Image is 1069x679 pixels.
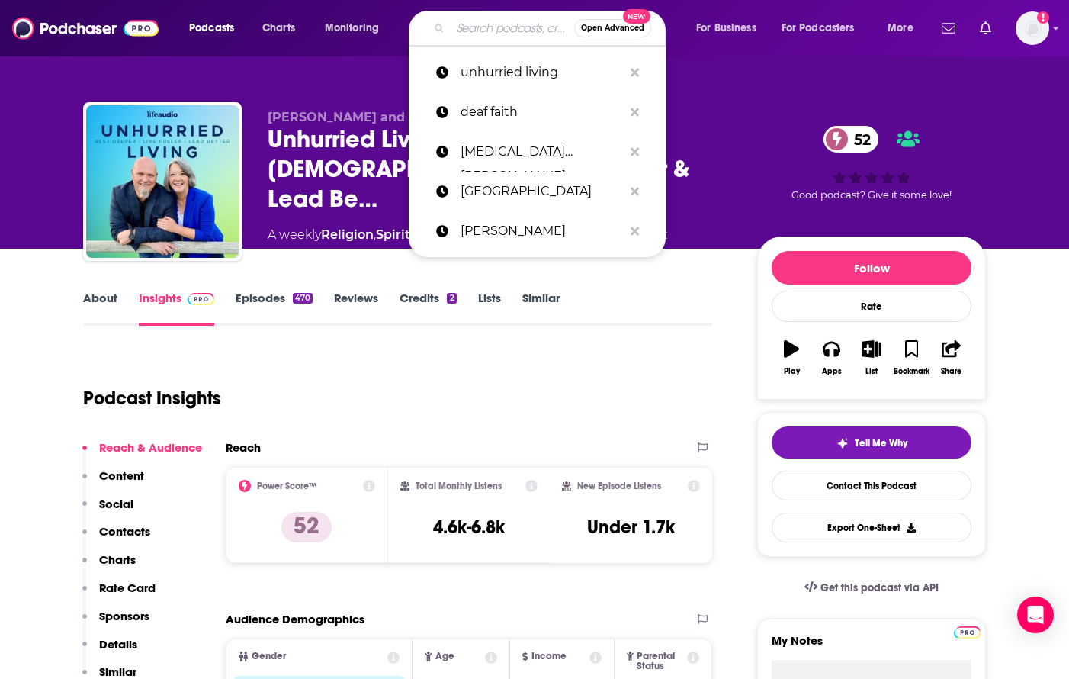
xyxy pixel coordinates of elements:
div: 2 [447,293,456,304]
a: [GEOGRAPHIC_DATA] [409,172,666,211]
button: open menu [772,16,877,40]
span: Tell Me Why [855,437,907,449]
button: Rate Card [82,581,156,609]
button: Charts [82,552,136,581]
div: 470 [293,293,313,304]
h2: Power Score™ [257,481,316,491]
a: unhurried living [409,53,666,92]
a: Spirituality [376,227,446,242]
span: , [374,227,376,242]
button: Show profile menu [1016,11,1049,45]
span: [PERSON_NAME] and Gem [PERSON_NAME] [268,110,551,124]
span: 52 [839,126,878,153]
button: Content [82,468,144,497]
button: List [852,330,891,385]
a: Show notifications dropdown [974,15,997,41]
button: open menu [877,16,933,40]
span: Age [435,652,454,661]
span: For Business [696,18,756,39]
button: Apps [811,330,851,385]
button: open menu [178,16,254,40]
a: Credits2 [400,291,456,326]
a: [PERSON_NAME] [409,211,666,251]
span: More [888,18,913,39]
span: New [623,9,650,24]
div: Apps [822,367,842,376]
button: Bookmark [891,330,931,385]
a: Episodes470 [236,291,313,326]
h2: Reach [226,440,261,455]
button: open menu [685,16,775,40]
h3: Under 1.7k [587,516,675,539]
div: Share [941,367,961,376]
div: Open Intercom Messenger [1017,597,1054,633]
span: Good podcast? Give it some love! [791,189,952,201]
a: Get this podcast via API [792,569,951,607]
a: Lists [478,291,501,326]
button: tell me why sparkleTell Me Why [772,426,971,459]
p: oneka mcclellan [461,211,623,251]
button: Contacts [82,524,150,552]
span: Income [531,652,567,661]
p: Contacts [99,524,150,539]
button: open menu [314,16,399,40]
span: Open Advanced [581,24,644,32]
p: Rate Card [99,581,156,595]
button: Follow [772,251,971,285]
button: Details [82,637,137,665]
p: Details [99,637,137,652]
img: Podchaser Pro [188,293,214,305]
h2: Audience Demographics [226,612,364,626]
div: 52Good podcast? Give it some love! [757,110,986,217]
div: Play [784,367,800,376]
p: shoreline city [461,172,623,211]
button: Share [932,330,971,385]
a: Show notifications dropdown [936,15,961,41]
div: Bookmark [894,367,929,376]
span: Parental Status [637,652,684,671]
span: Logged in as shcarlos [1016,11,1049,45]
span: Get this podcast via API [820,581,939,594]
h2: Total Monthly Listens [416,481,502,491]
a: About [83,291,117,326]
svg: Add a profile image [1037,11,1049,24]
button: Export One-Sheet [772,513,971,542]
button: Reach & Audience [82,440,202,468]
p: Sponsors [99,609,149,623]
p: Charts [99,552,136,567]
a: Similar [522,291,560,326]
a: [MEDICAL_DATA][PERSON_NAME] [409,132,666,172]
div: A weekly podcast [268,226,667,244]
p: unhurried living [461,53,623,92]
h3: 4.6k-6.8k [433,516,505,539]
span: Podcasts [189,18,234,39]
p: 52 [281,512,332,542]
a: 52 [823,126,878,153]
a: Pro website [954,624,981,639]
span: Gender [252,652,286,661]
img: Podchaser Pro [954,626,981,639]
a: Religion [321,227,374,242]
span: Charts [262,18,295,39]
a: Charts [252,16,304,40]
span: For Podcasters [782,18,855,39]
p: Similar [99,665,136,679]
button: Social [82,497,133,525]
a: Contact This Podcast [772,471,971,500]
p: Reach & Audience [99,440,202,455]
img: User Profile [1016,11,1049,45]
button: Sponsors [82,609,149,637]
p: Social [99,497,133,511]
img: tell me why sparkle [836,437,849,449]
button: Open AdvancedNew [574,19,651,37]
a: deaf faith [409,92,666,132]
img: Unhurried Living | Helping Christians Rest Deeper & Lead Better [86,105,239,258]
img: Podchaser - Follow, Share and Rate Podcasts [12,14,159,43]
h1: Podcast Insights [83,387,221,410]
div: Rate [772,291,971,322]
div: List [865,367,878,376]
p: deaf faith [461,92,623,132]
input: Search podcasts, credits, & more... [451,16,574,40]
